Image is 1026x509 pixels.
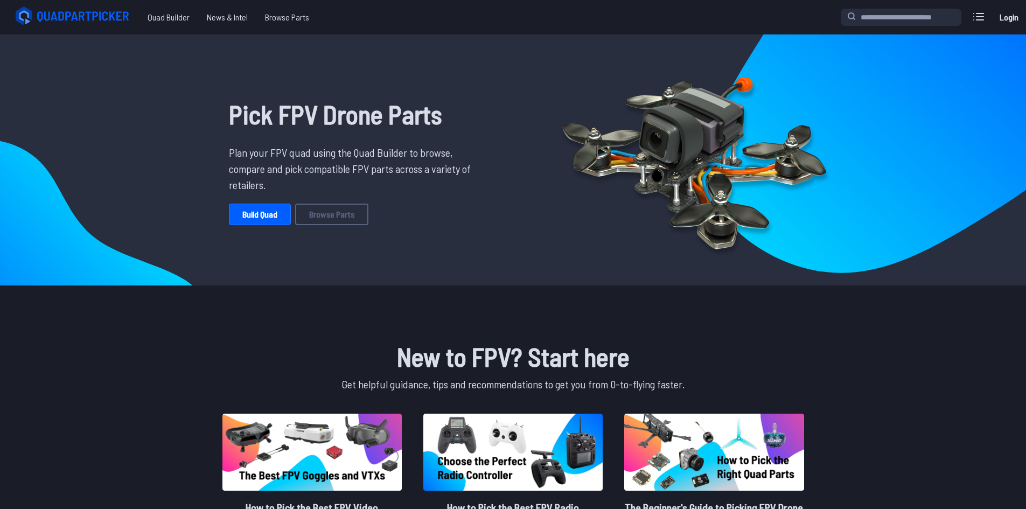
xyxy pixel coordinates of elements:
h1: New to FPV? Start here [220,337,806,376]
img: image of post [624,414,804,491]
p: Get helpful guidance, tips and recommendations to get you from 0-to-flying faster. [220,376,806,392]
h1: Pick FPV Drone Parts [229,95,479,134]
img: Quadcopter [539,52,849,268]
a: Login [996,6,1022,28]
a: Quad Builder [139,6,198,28]
a: Build Quad [229,204,291,225]
a: Browse Parts [295,204,368,225]
img: image of post [423,414,603,491]
img: image of post [222,414,402,491]
p: Plan your FPV quad using the Quad Builder to browse, compare and pick compatible FPV parts across... [229,144,479,193]
a: News & Intel [198,6,256,28]
a: Browse Parts [256,6,318,28]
